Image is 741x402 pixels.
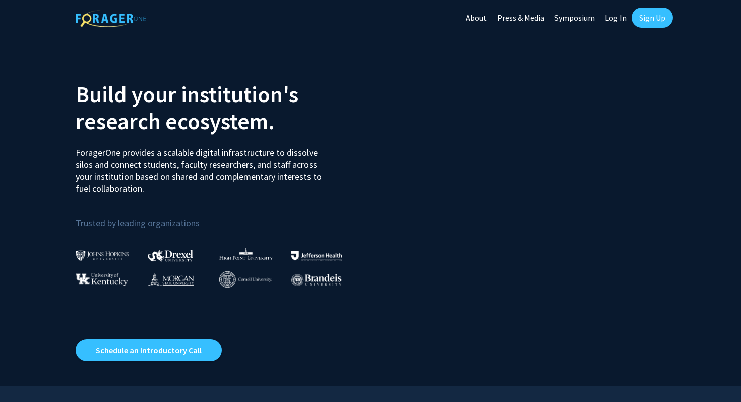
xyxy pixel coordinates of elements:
[219,271,272,288] img: Cornell University
[76,203,363,231] p: Trusted by leading organizations
[76,10,146,27] img: ForagerOne Logo
[291,251,342,261] img: Thomas Jefferson University
[219,248,273,260] img: High Point University
[148,273,194,286] img: Morgan State University
[291,274,342,286] img: Brandeis University
[76,273,128,286] img: University of Kentucky
[76,139,329,195] p: ForagerOne provides a scalable digital infrastructure to dissolve silos and connect students, fac...
[76,81,363,135] h2: Build your institution's research ecosystem.
[148,250,193,261] img: Drexel University
[76,339,222,361] a: Opens in a new tab
[76,250,129,261] img: Johns Hopkins University
[632,8,673,28] a: Sign Up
